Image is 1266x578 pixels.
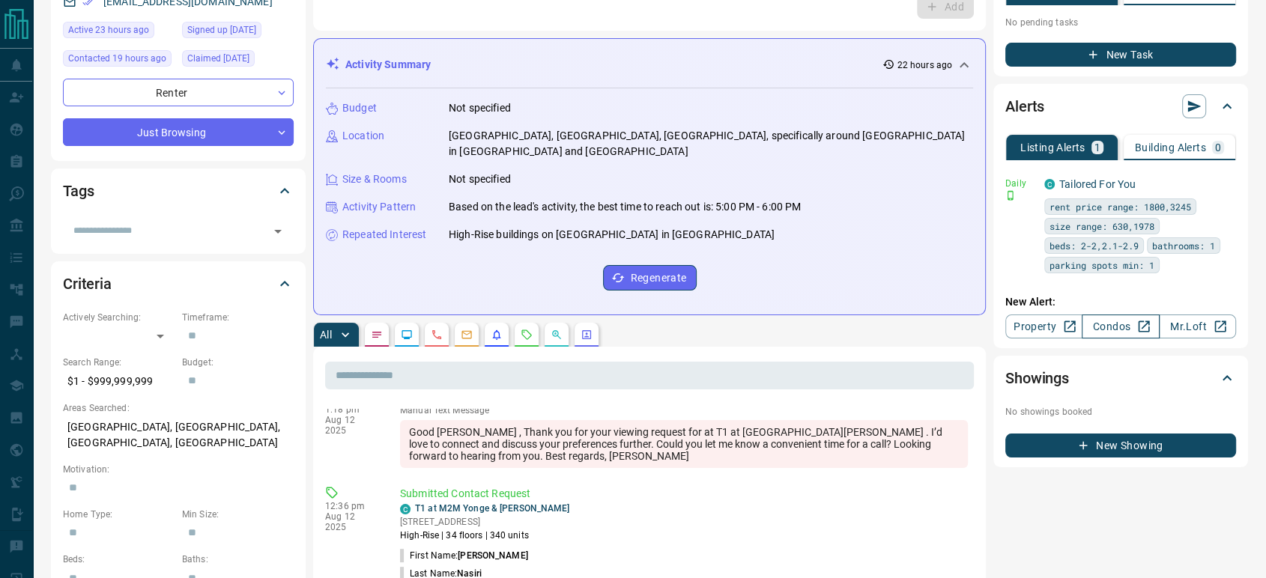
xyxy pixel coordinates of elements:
[182,553,294,566] p: Baths:
[63,401,294,415] p: Areas Searched:
[449,100,511,116] p: Not specified
[267,221,288,242] button: Open
[551,329,563,341] svg: Opportunities
[1005,88,1236,124] div: Alerts
[897,58,952,72] p: 22 hours ago
[342,199,416,215] p: Activity Pattern
[449,227,775,243] p: High-Rise buildings on [GEOGRAPHIC_DATA] in [GEOGRAPHIC_DATA]
[400,405,431,416] span: manual
[63,415,294,455] p: [GEOGRAPHIC_DATA], [GEOGRAPHIC_DATA], [GEOGRAPHIC_DATA], [GEOGRAPHIC_DATA]
[63,118,294,146] div: Just Browsing
[400,515,570,529] p: [STREET_ADDRESS]
[461,329,473,341] svg: Emails
[63,356,175,369] p: Search Range:
[326,51,973,79] div: Activity Summary22 hours ago
[400,549,528,562] p: First Name:
[182,508,294,521] p: Min Size:
[431,329,443,341] svg: Calls
[1159,314,1236,338] a: Mr.Loft
[1005,43,1236,67] button: New Task
[449,128,973,159] p: [GEOGRAPHIC_DATA], [GEOGRAPHIC_DATA], [GEOGRAPHIC_DATA], specifically around [GEOGRAPHIC_DATA] in...
[1005,94,1044,118] h2: Alerts
[1215,142,1221,153] p: 0
[603,265,697,290] button: Regenerate
[1050,199,1191,214] span: rent price range: 1800,3245
[400,405,968,416] p: Text Message
[182,22,294,43] div: Fri Apr 02 2021
[458,550,527,561] span: [PERSON_NAME]
[400,529,570,542] p: High-Rise | 34 floors | 340 units
[342,171,407,187] p: Size & Rooms
[1005,360,1236,396] div: Showings
[63,50,175,71] div: Tue Aug 12 2025
[371,329,383,341] svg: Notes
[325,404,378,415] p: 1:18 pm
[1005,190,1016,201] svg: Push Notification Only
[1135,142,1206,153] p: Building Alerts
[1094,142,1100,153] p: 1
[182,311,294,324] p: Timeframe:
[1152,238,1215,253] span: bathrooms: 1
[63,79,294,106] div: Renter
[415,503,570,514] a: T1 at M2M Yonge & [PERSON_NAME]
[1005,11,1236,34] p: No pending tasks
[187,22,256,37] span: Signed up [DATE]
[63,508,175,521] p: Home Type:
[68,51,166,66] span: Contacted 19 hours ago
[1005,177,1035,190] p: Daily
[400,420,968,468] div: Good [PERSON_NAME] , Thank you for your viewing request for at T1 at [GEOGRAPHIC_DATA][PERSON_NAM...
[1082,314,1159,338] a: Condos
[325,501,378,511] p: 12:36 pm
[182,356,294,369] p: Budget:
[401,329,413,341] svg: Lead Browsing Activity
[1005,433,1236,457] button: New Showing
[63,463,294,476] p: Motivation:
[63,266,294,302] div: Criteria
[1044,179,1055,189] div: condos.ca
[1059,178,1136,190] a: Tailored For You
[1020,142,1085,153] p: Listing Alerts
[400,486,968,502] p: Submitted Contact Request
[63,22,175,43] div: Tue Aug 12 2025
[581,329,593,341] svg: Agent Actions
[400,504,411,514] div: condos.ca
[342,128,384,144] p: Location
[63,173,294,209] div: Tags
[68,22,149,37] span: Active 23 hours ago
[187,51,249,66] span: Claimed [DATE]
[63,272,112,296] h2: Criteria
[521,329,533,341] svg: Requests
[63,553,175,566] p: Beds:
[491,329,503,341] svg: Listing Alerts
[182,50,294,71] div: Sun Jul 27 2025
[1005,366,1069,390] h2: Showings
[345,57,431,73] p: Activity Summary
[1005,314,1082,338] a: Property
[63,369,175,394] p: $1 - $999,999,999
[1005,405,1236,419] p: No showings booked
[449,171,511,187] p: Not specified
[1050,219,1154,234] span: size range: 630,1978
[325,511,378,532] p: Aug 12 2025
[342,100,377,116] p: Budget
[320,329,332,340] p: All
[342,227,426,243] p: Repeated Interest
[325,415,378,436] p: Aug 12 2025
[1050,258,1154,273] span: parking spots min: 1
[449,199,801,215] p: Based on the lead's activity, the best time to reach out is: 5:00 PM - 6:00 PM
[63,311,175,324] p: Actively Searching:
[63,179,94,203] h2: Tags
[1005,294,1236,310] p: New Alert:
[1050,238,1139,253] span: beds: 2-2,2.1-2.9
